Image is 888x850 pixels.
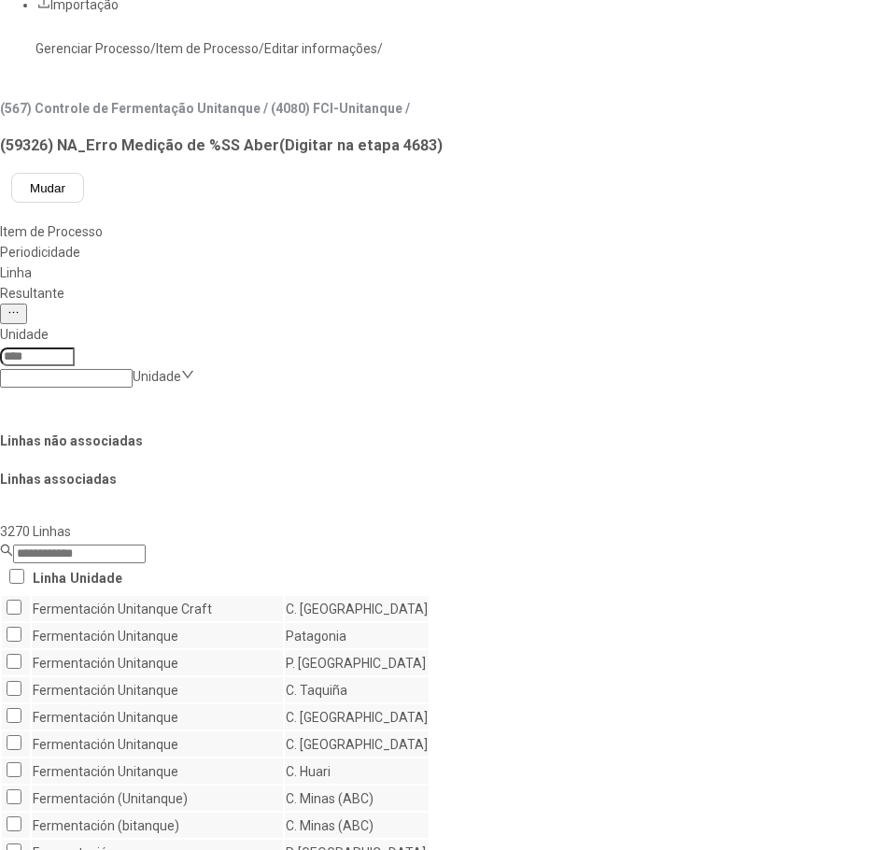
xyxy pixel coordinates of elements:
[69,565,123,590] th: Unidade
[285,786,429,811] td: C. Minas (ABC)
[32,650,283,675] td: Fermentación Unitanque
[285,758,429,784] td: C. Huari
[32,565,67,590] th: Linha
[32,786,283,811] td: Fermentación (Unitanque)
[285,623,429,648] td: Patagonia
[285,650,429,675] td: P. [GEOGRAPHIC_DATA]
[285,731,429,757] td: C. [GEOGRAPHIC_DATA]
[285,813,429,838] td: C. Minas (ABC)
[259,41,264,56] nz-breadcrumb-separator: /
[32,731,283,757] td: Fermentación Unitanque
[32,596,283,621] td: Fermentación Unitanque Craft
[156,41,259,56] a: Item de Processo
[11,173,84,203] button: Mudar
[35,41,150,56] a: Gerenciar Processo
[285,596,429,621] td: C. [GEOGRAPHIC_DATA]
[32,813,283,838] td: Fermentación (bitanque)
[32,758,283,784] td: Fermentación Unitanque
[32,704,283,730] td: Fermentación Unitanque
[377,41,383,56] nz-breadcrumb-separator: /
[133,369,181,384] nz-select-placeholder: Unidade
[30,181,65,195] span: Mudar
[32,623,283,648] td: Fermentación Unitanque
[285,677,429,702] td: C. Taquiña
[264,41,377,56] a: Editar informações
[150,41,156,56] nz-breadcrumb-separator: /
[32,677,283,702] td: Fermentación Unitanque
[285,704,429,730] td: C. [GEOGRAPHIC_DATA]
